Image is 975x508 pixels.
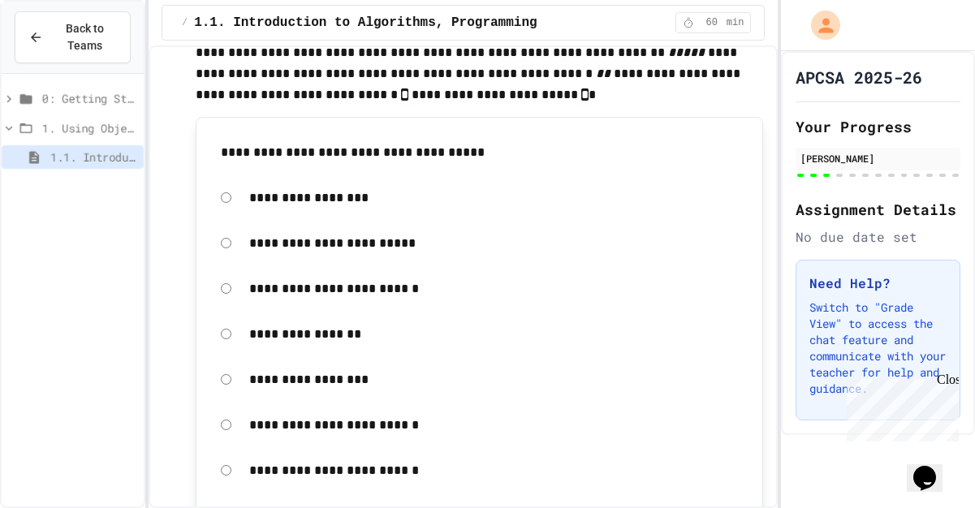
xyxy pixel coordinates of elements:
span: 1. Using Objects and Methods [42,119,137,136]
h2: Assignment Details [796,198,960,221]
h3: Need Help? [809,273,947,293]
span: 1.1. Introduction to Algorithms, Programming, and Compilers [194,13,654,32]
h2: Your Progress [796,115,960,138]
iframe: chat widget [907,443,959,492]
p: Switch to "Grade View" to access the chat feature and communicate with your teacher for help and ... [809,299,947,397]
span: 0: Getting Started [42,90,137,107]
div: [PERSON_NAME] [800,151,956,166]
span: Back to Teams [53,20,117,54]
div: My Account [794,6,844,44]
div: Chat with us now!Close [6,6,112,103]
h1: APCSA 2025-26 [796,66,922,88]
span: / [182,16,188,29]
button: Back to Teams [15,11,131,63]
span: min [727,16,744,29]
div: No due date set [796,227,960,247]
span: 60 [699,16,725,29]
span: 1.1. Introduction to Algorithms, Programming, and Compilers [50,149,137,166]
iframe: chat widget [840,372,959,441]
